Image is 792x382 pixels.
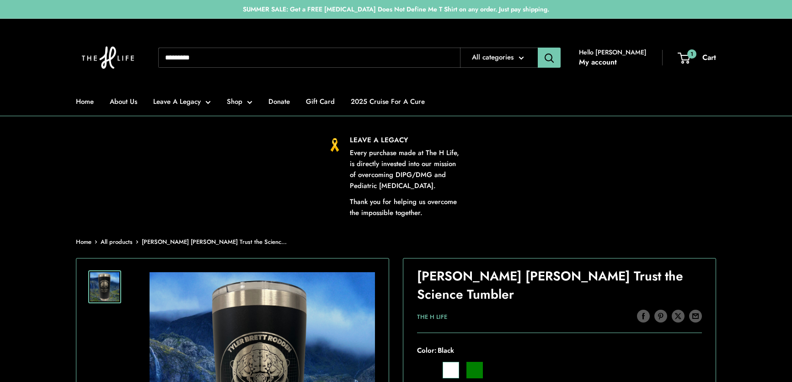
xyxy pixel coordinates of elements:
label: Black [419,362,435,378]
p: Thank you for helping us overcome the impossible together. [350,196,464,218]
span: Cart [702,52,716,63]
a: Home [76,95,94,108]
img: The H Life [76,28,140,87]
a: 2025 Cruise For A Cure [351,95,425,108]
span: Hello [PERSON_NAME] [579,46,647,58]
p: LEAVE A LEGACY [350,135,464,145]
a: My account [579,55,617,69]
label: Green [466,362,483,378]
a: Pin on Pinterest [654,309,667,323]
span: [PERSON_NAME] [PERSON_NAME] Trust the Scienc... [142,237,287,246]
a: Leave A Legacy [153,95,211,108]
p: Every purchase made at The H Life, is directly invested into our mission of overcoming DIPG/DMG a... [350,147,464,191]
input: Search... [158,48,460,68]
a: About Us [110,95,137,108]
button: Search [538,48,561,68]
a: All products [101,237,133,246]
span: Black [437,345,454,355]
span: Color: [417,344,702,357]
a: Shop [227,95,252,108]
a: Share on Facebook [637,309,650,323]
span: 1 [687,49,696,58]
a: 1 Cart [679,51,716,65]
a: Home [76,237,91,246]
h1: [PERSON_NAME] [PERSON_NAME] Trust the Science Tumbler [417,267,702,304]
label: White [443,362,459,378]
img: Tyler Brett Rodden's Trust the Science Tumbler [90,272,119,301]
a: Donate [268,95,290,108]
a: The H Life [417,312,447,321]
a: Share by email [689,309,702,323]
a: Gift Card [306,95,335,108]
a: Tweet on Twitter [672,309,685,323]
nav: Breadcrumb [76,237,287,247]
